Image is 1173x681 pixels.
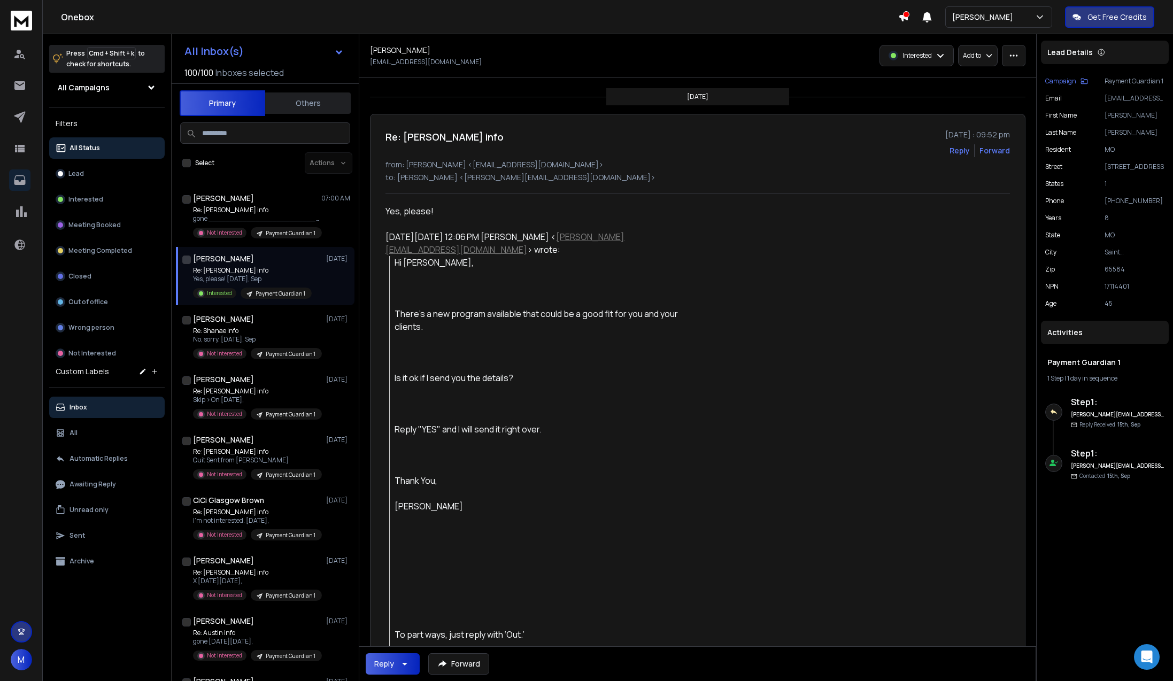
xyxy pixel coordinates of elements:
[70,144,100,152] p: All Status
[68,195,103,204] p: Interested
[11,649,32,670] button: M
[385,159,1010,170] p: from: [PERSON_NAME] <[EMAIL_ADDRESS][DOMAIN_NAME]>
[1045,197,1064,205] p: Phone
[266,531,315,539] p: Payment Guardian 1
[193,396,321,404] p: Skip > On [DATE],
[370,45,430,56] h1: [PERSON_NAME]
[68,323,114,332] p: Wrong person
[385,172,1010,183] p: to: [PERSON_NAME] <[PERSON_NAME][EMAIL_ADDRESS][DOMAIN_NAME]>
[193,616,254,626] h1: [PERSON_NAME]
[266,229,315,237] p: Payment Guardian 1
[180,90,265,116] button: Primary
[193,508,321,516] p: Re: [PERSON_NAME] info
[979,145,1010,156] div: Forward
[1045,77,1076,86] p: Campaign
[49,291,165,313] button: Out of office
[68,349,116,358] p: Not Interested
[49,448,165,469] button: Automatic Replies
[1045,282,1059,291] p: NPN
[49,499,165,521] button: Unread only
[1045,180,1063,188] p: States
[193,629,321,637] p: Re: Austin info
[370,58,482,66] p: [EMAIL_ADDRESS][DOMAIN_NAME]
[87,47,136,59] span: Cmd + Shift + k
[326,254,350,263] p: [DATE]
[1105,299,1164,308] p: 45
[49,317,165,338] button: Wrong person
[193,456,321,465] p: Quit Sent from [PERSON_NAME]
[193,387,321,396] p: Re: [PERSON_NAME] info
[68,246,132,255] p: Meeting Completed
[1045,94,1062,103] p: Email
[1105,214,1164,222] p: 8
[1065,6,1154,28] button: Get Free Credits
[49,551,165,572] button: Archive
[1045,128,1076,137] p: Last Name
[193,327,321,335] p: Re: Shanae info
[256,290,305,298] p: Payment Guardian 1
[326,556,350,565] p: [DATE]
[49,163,165,184] button: Lead
[385,129,504,144] h1: Re: [PERSON_NAME] info
[49,343,165,364] button: Not Interested
[902,51,932,60] p: Interested
[195,159,214,167] label: Select
[193,206,321,214] p: Re: [PERSON_NAME] info
[70,454,128,463] p: Automatic Replies
[193,555,254,566] h1: [PERSON_NAME]
[1045,265,1055,274] p: Zip
[1079,421,1140,429] p: Reply Received
[1041,321,1169,344] div: Activities
[326,436,350,444] p: [DATE]
[68,298,108,306] p: Out of office
[1079,472,1130,480] p: Contacted
[184,66,213,79] span: 100 / 100
[266,652,315,660] p: Payment Guardian 1
[70,506,109,514] p: Unread only
[70,429,78,437] p: All
[1105,265,1164,274] p: 65584
[49,240,165,261] button: Meeting Completed
[193,435,254,445] h1: [PERSON_NAME]
[207,350,242,358] p: Not Interested
[56,366,109,377] h3: Custom Labels
[1047,374,1162,383] div: |
[366,653,420,675] button: Reply
[950,145,970,156] button: Reply
[207,591,242,599] p: Not Interested
[265,91,351,115] button: Others
[70,557,94,566] p: Archive
[207,289,232,297] p: Interested
[1067,374,1117,383] span: 1 day in sequence
[70,480,116,489] p: Awaiting Reply
[385,205,698,218] div: Yes, please!
[1105,180,1164,188] p: 1
[1045,248,1056,257] p: City
[1045,231,1060,239] p: State
[49,474,165,495] button: Awaiting Reply
[70,403,87,412] p: Inbox
[49,77,165,98] button: All Campaigns
[266,471,315,479] p: Payment Guardian 1
[193,253,254,264] h1: [PERSON_NAME]
[1071,447,1164,460] h6: Step 1 :
[1107,472,1130,479] span: 15th, Sep
[1105,94,1164,103] p: [EMAIL_ADDRESS][DOMAIN_NAME]
[49,422,165,444] button: All
[1105,231,1164,239] p: MO
[1045,145,1071,154] p: Resident
[1045,111,1077,120] p: First Name
[61,11,898,24] h1: Onebox
[326,375,350,384] p: [DATE]
[963,51,981,60] p: Add to
[49,189,165,210] button: Interested
[326,496,350,505] p: [DATE]
[193,214,321,223] p: gone ________________________________ From: [PERSON_NAME]
[1105,162,1164,171] p: [STREET_ADDRESS]
[687,92,708,101] p: [DATE]
[1105,111,1164,120] p: [PERSON_NAME]
[1105,77,1164,86] p: Payment Guardian 1
[207,531,242,539] p: Not Interested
